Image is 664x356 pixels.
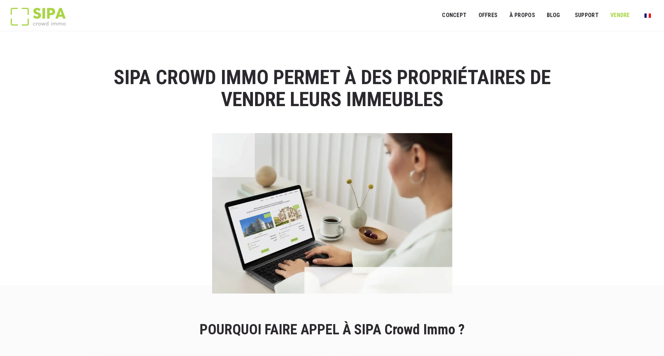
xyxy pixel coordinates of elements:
a: OFFRES [474,7,502,23]
a: Blog [542,7,565,23]
img: vender-banner [212,133,452,293]
a: À PROPOS [504,7,540,23]
nav: Menu principal [442,6,653,24]
img: Français [644,13,651,18]
a: SUPPORT [570,7,603,23]
a: VENDRE [606,7,635,23]
img: Logo [11,8,66,26]
a: Concept [437,7,471,23]
a: Passer à [640,9,655,22]
h1: SIPA Crowd Immo permet à des propriétaires de vendre leurs immeubles [88,67,577,110]
h2: POURQUOI FAIRE APPEL À SIPA Crowd Immo ? [88,321,577,339]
